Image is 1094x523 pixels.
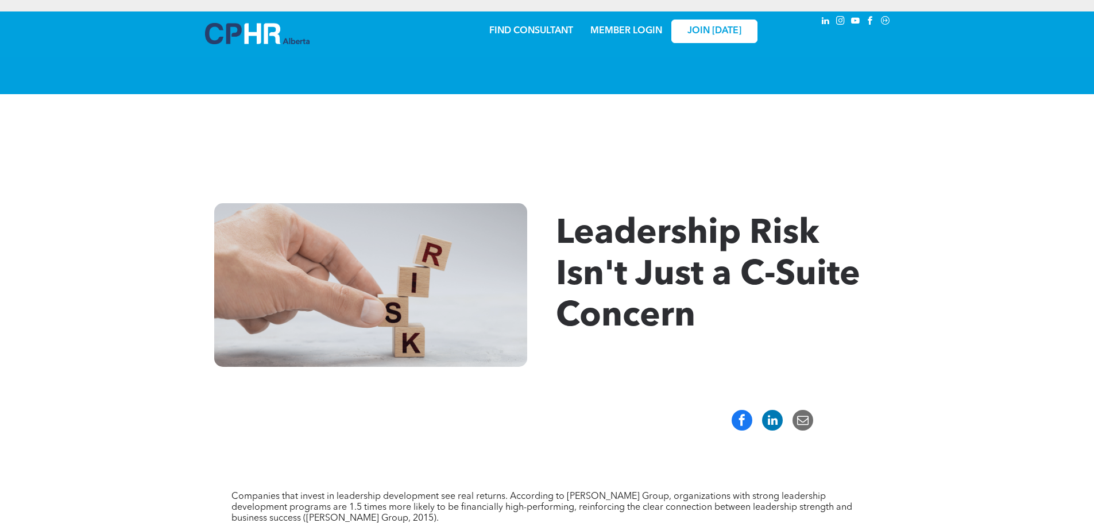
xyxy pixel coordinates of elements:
a: facebook [864,14,877,30]
a: youtube [849,14,862,30]
a: MEMBER LOGIN [590,26,662,36]
span: Companies that invest in leadership development see real returns. According to [PERSON_NAME] Grou... [231,492,852,523]
a: linkedin [819,14,832,30]
a: Social network [879,14,892,30]
img: A blue and white logo for cp alberta [205,23,310,44]
a: FIND CONSULTANT [489,26,573,36]
a: instagram [834,14,847,30]
span: Leadership Risk Isn't Just a C-Suite Concern [556,217,860,334]
span: JOIN [DATE] [687,26,741,37]
a: JOIN [DATE] [671,20,757,43]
